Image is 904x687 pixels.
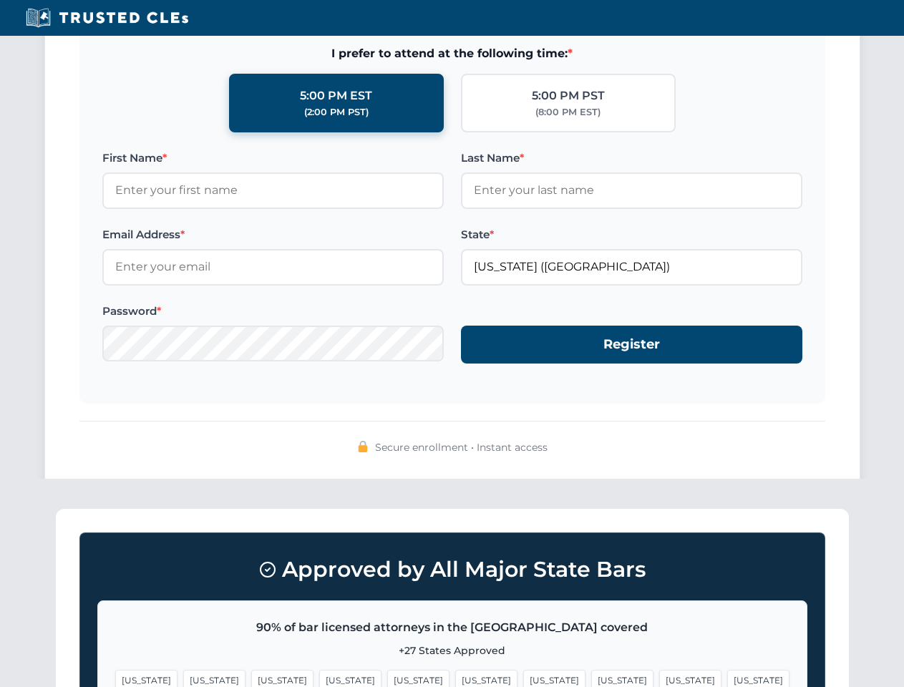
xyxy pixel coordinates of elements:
[461,249,802,285] input: Florida (FL)
[102,303,444,320] label: Password
[21,7,193,29] img: Trusted CLEs
[304,105,369,120] div: (2:00 PM PST)
[461,226,802,243] label: State
[97,550,807,589] h3: Approved by All Major State Bars
[115,618,789,637] p: 90% of bar licensed attorneys in the [GEOGRAPHIC_DATA] covered
[102,226,444,243] label: Email Address
[300,87,372,105] div: 5:00 PM EST
[461,150,802,167] label: Last Name
[357,441,369,452] img: 🔒
[102,249,444,285] input: Enter your email
[535,105,601,120] div: (8:00 PM EST)
[532,87,605,105] div: 5:00 PM PST
[375,439,548,455] span: Secure enrollment • Instant access
[102,150,444,167] label: First Name
[102,172,444,208] input: Enter your first name
[461,326,802,364] button: Register
[102,44,802,63] span: I prefer to attend at the following time:
[115,643,789,658] p: +27 States Approved
[461,172,802,208] input: Enter your last name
